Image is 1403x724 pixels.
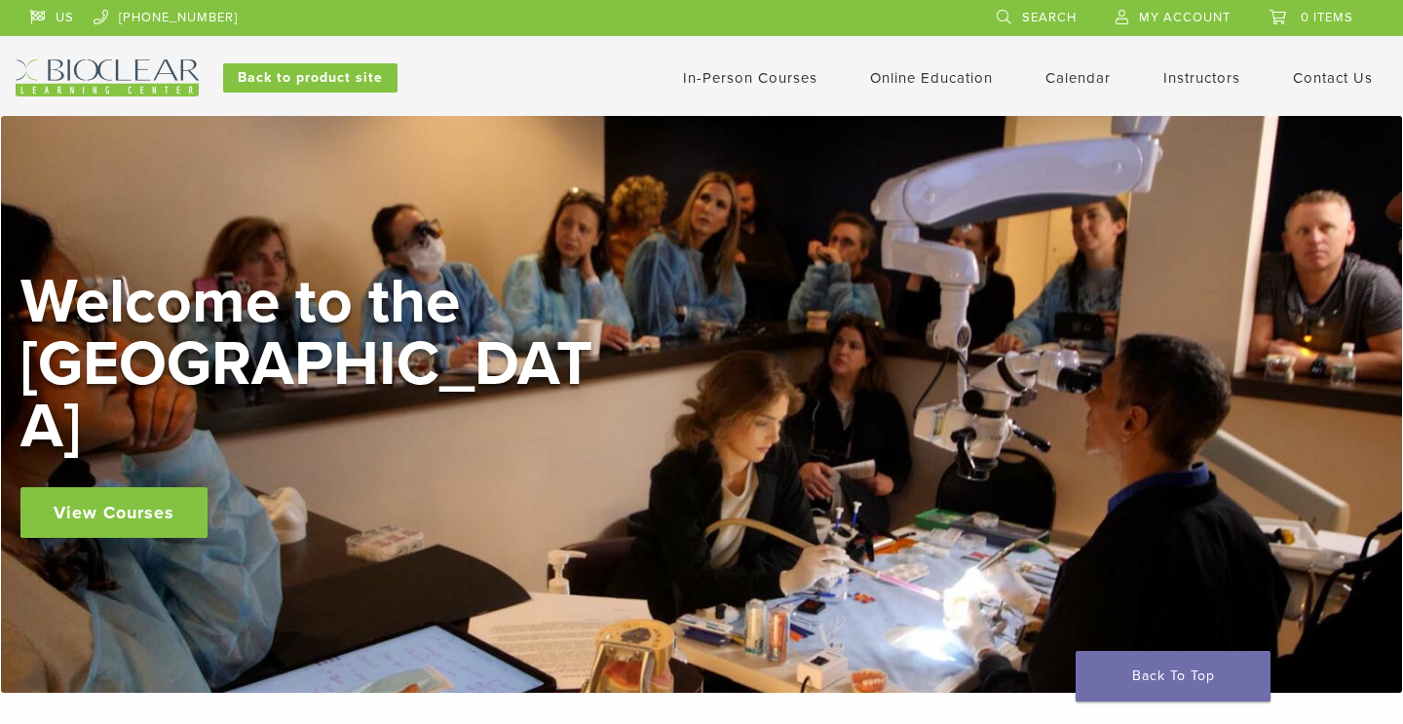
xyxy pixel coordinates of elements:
[20,487,208,538] a: View Courses
[1022,10,1077,25] span: Search
[1301,10,1353,25] span: 0 items
[20,271,605,458] h2: Welcome to the [GEOGRAPHIC_DATA]
[1139,10,1231,25] span: My Account
[1293,69,1373,87] a: Contact Us
[1076,651,1270,702] a: Back To Top
[223,63,398,93] a: Back to product site
[1045,69,1111,87] a: Calendar
[1163,69,1240,87] a: Instructors
[870,69,993,87] a: Online Education
[16,59,199,96] img: Bioclear
[683,69,817,87] a: In-Person Courses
